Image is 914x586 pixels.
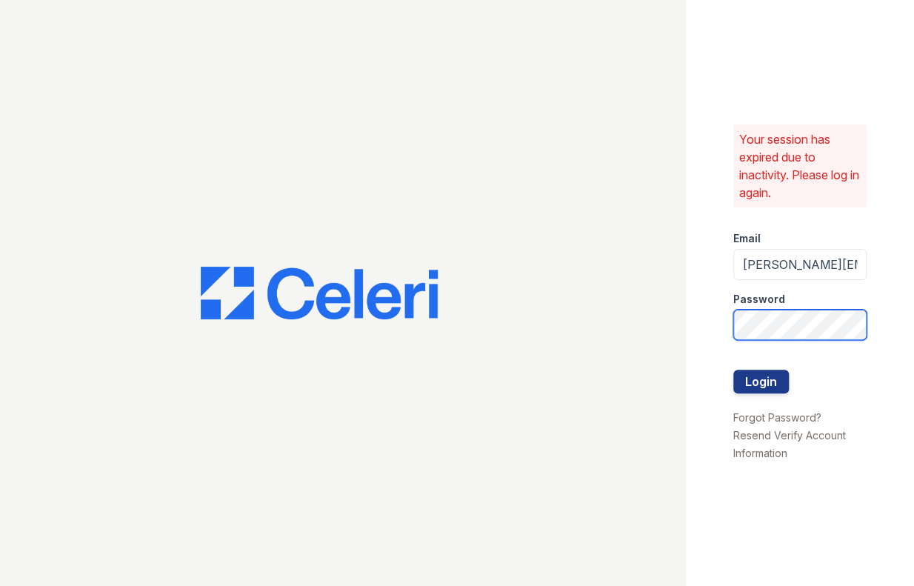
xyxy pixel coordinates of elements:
[739,130,861,202] p: Your session has expired due to inactivity. Please log in again.
[733,370,789,393] button: Login
[733,411,821,424] a: Forgot Password?
[733,429,846,459] a: Resend Verify Account Information
[733,231,761,246] label: Email
[201,267,438,320] img: CE_Logo_Blue-a8612792a0a2168367f1c8372b55b34899dd931a85d93a1a3d3e32e68fde9ad4.png
[733,292,785,307] label: Password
